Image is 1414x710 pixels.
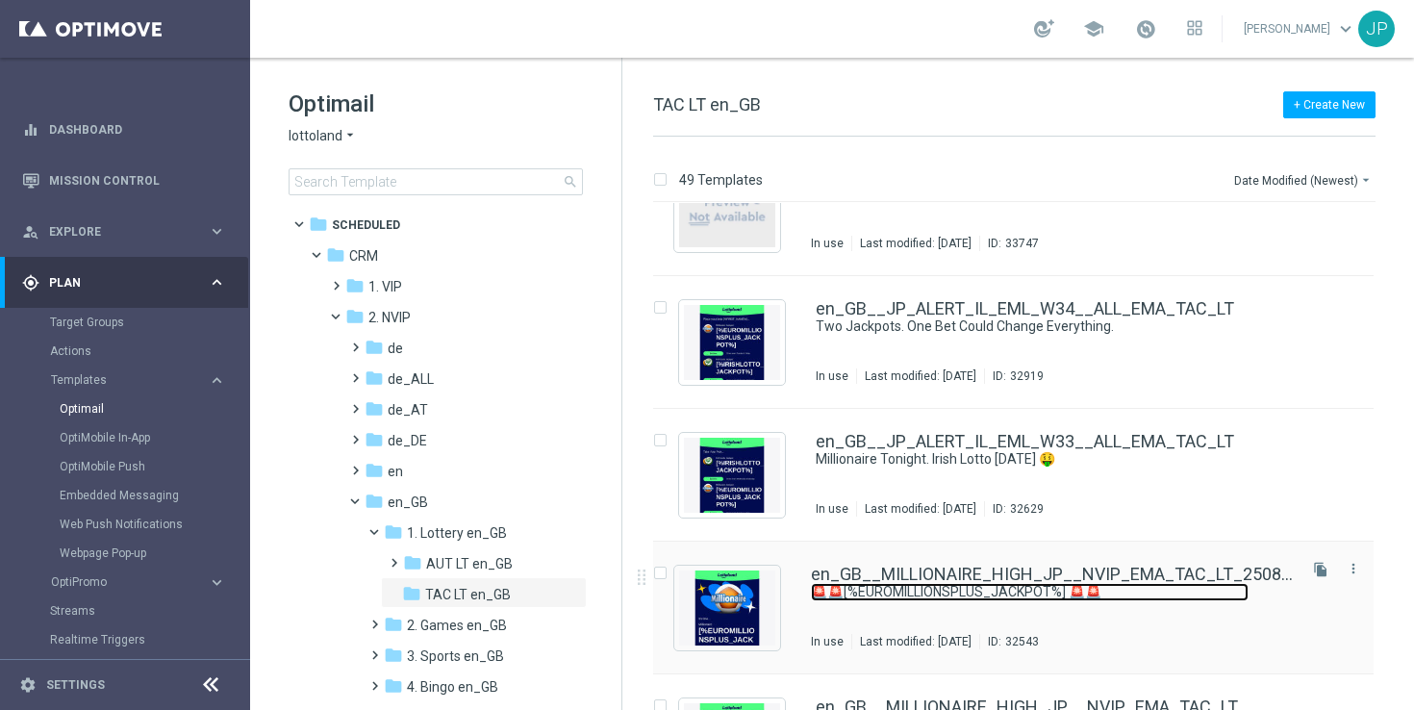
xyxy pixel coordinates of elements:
[21,224,227,240] button: person_search Explore keyboard_arrow_right
[1005,634,1039,649] div: 32543
[208,222,226,241] i: keyboard_arrow_right
[22,155,226,206] div: Mission Control
[22,223,39,241] i: person_search
[984,501,1044,517] div: ID:
[50,574,227,590] button: OptiPromo keyboard_arrow_right
[365,430,384,449] i: folder
[345,307,365,326] i: folder
[811,583,1249,601] a: 🚨🚨[%EUROMILLIONSPLUS_JACKPOT%] 🚨🚨
[22,274,208,292] div: Plan
[60,488,200,503] a: Embedded Messaging
[50,315,200,330] a: Target Groups
[403,553,422,572] i: folder
[402,584,421,603] i: folder
[60,517,200,532] a: Web Push Notifications
[365,368,384,388] i: folder
[289,127,358,145] button: lottoland arrow_drop_down
[50,343,200,359] a: Actions
[979,236,1039,251] div: ID:
[811,583,1293,601] div: 🚨🚨[%EUROMILLIONSPLUS_JACKPOT%] 🚨🚨
[684,438,780,513] img: 32629.jpeg
[19,676,37,694] i: settings
[384,522,403,542] i: folder
[388,401,428,418] span: de_AT
[634,143,1410,276] div: Press SPACE to select this row.
[1283,91,1376,118] button: + Create New
[21,173,227,189] button: Mission Control
[1232,168,1376,191] button: Date Modified (Newest)arrow_drop_down
[60,545,200,561] a: Webpage Pop-up
[384,646,403,665] i: folder
[60,459,200,474] a: OptiMobile Push
[811,236,844,251] div: In use
[1010,368,1044,384] div: 32919
[425,586,511,603] span: TAC LT en_GB
[679,171,763,189] p: 49 Templates
[365,461,384,480] i: folder
[289,89,583,119] h1: Optimail
[60,510,248,539] div: Web Push Notifications
[811,566,1293,583] a: en_GB__MILLIONAIRE_HIGH_JP__NVIP_EMA_TAC_LT_250812
[816,300,1234,317] a: en_GB__JP_ALERT_IL_EML_W34__ALL_EMA_TAC_LT
[326,245,345,265] i: folder
[365,338,384,357] i: folder
[388,340,403,357] span: de
[332,216,400,234] span: Scheduled
[368,278,402,295] span: 1. VIP
[50,568,248,596] div: OptiPromo
[679,172,775,247] img: noPreview.jpg
[345,276,365,295] i: folder
[51,576,208,588] div: OptiPromo
[50,596,248,625] div: Streams
[1242,14,1358,43] a: [PERSON_NAME]keyboard_arrow_down
[1344,557,1363,580] button: more_vert
[816,450,1249,469] a: Millionaire Tonight. Irish Lotto [DATE] 🤑
[60,452,248,481] div: OptiMobile Push
[384,676,403,696] i: folder
[46,679,105,691] a: Settings
[22,223,208,241] div: Explore
[857,368,984,384] div: Last modified: [DATE]
[1335,18,1356,39] span: keyboard_arrow_down
[816,368,848,384] div: In use
[208,273,226,292] i: keyboard_arrow_right
[50,366,248,568] div: Templates
[368,309,411,326] span: 2. NVIP
[60,539,248,568] div: Webpage Pop-up
[50,625,248,654] div: Realtime Triggers
[407,524,507,542] span: 1. Lottery en_GB
[50,632,200,647] a: Realtime Triggers
[51,576,189,588] span: OptiPromo
[49,277,208,289] span: Plan
[816,501,848,517] div: In use
[22,121,39,139] i: equalizer
[1010,501,1044,517] div: 32629
[51,374,189,386] span: Templates
[349,247,378,265] span: CRM
[22,104,226,155] div: Dashboard
[49,226,208,238] span: Explore
[49,155,226,206] a: Mission Control
[21,122,227,138] button: equalizer Dashboard
[309,215,328,234] i: folder
[388,494,428,511] span: en_GB
[407,617,507,634] span: 2. Games en_GB
[289,168,583,195] input: Search Template
[857,501,984,517] div: Last modified: [DATE]
[50,372,227,388] button: Templates keyboard_arrow_right
[816,317,1249,336] a: Two Jackpots. One Bet Could Change Everything.
[49,104,226,155] a: Dashboard
[634,276,1410,409] div: Press SPACE to select this row.
[60,394,248,423] div: Optimail
[1083,18,1104,39] span: school
[1346,561,1361,576] i: more_vert
[679,571,775,646] img: 32543.jpeg
[684,305,780,380] img: 32919.jpeg
[21,275,227,291] div: gps_fixed Plan keyboard_arrow_right
[407,678,498,696] span: 4. Bingo en_GB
